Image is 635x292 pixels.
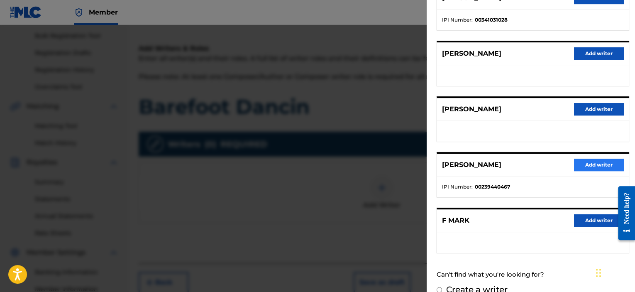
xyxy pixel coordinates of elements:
p: F MARK [442,216,469,226]
iframe: Chat Widget [593,252,635,292]
span: Member [89,7,118,17]
img: MLC Logo [10,6,42,18]
button: Add writer [574,47,624,60]
p: [PERSON_NAME] [442,160,501,170]
span: IPI Number : [442,183,473,191]
div: Drag [596,260,601,285]
button: Add writer [574,103,624,115]
img: Top Rightsholder [74,7,84,17]
div: Can't find what you're looking for? [437,266,629,284]
p: [PERSON_NAME] [442,104,501,114]
strong: 00239440467 [475,183,510,191]
p: [PERSON_NAME] [442,49,501,59]
iframe: Resource Center [612,180,635,247]
button: Add writer [574,214,624,227]
button: Add writer [574,159,624,171]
